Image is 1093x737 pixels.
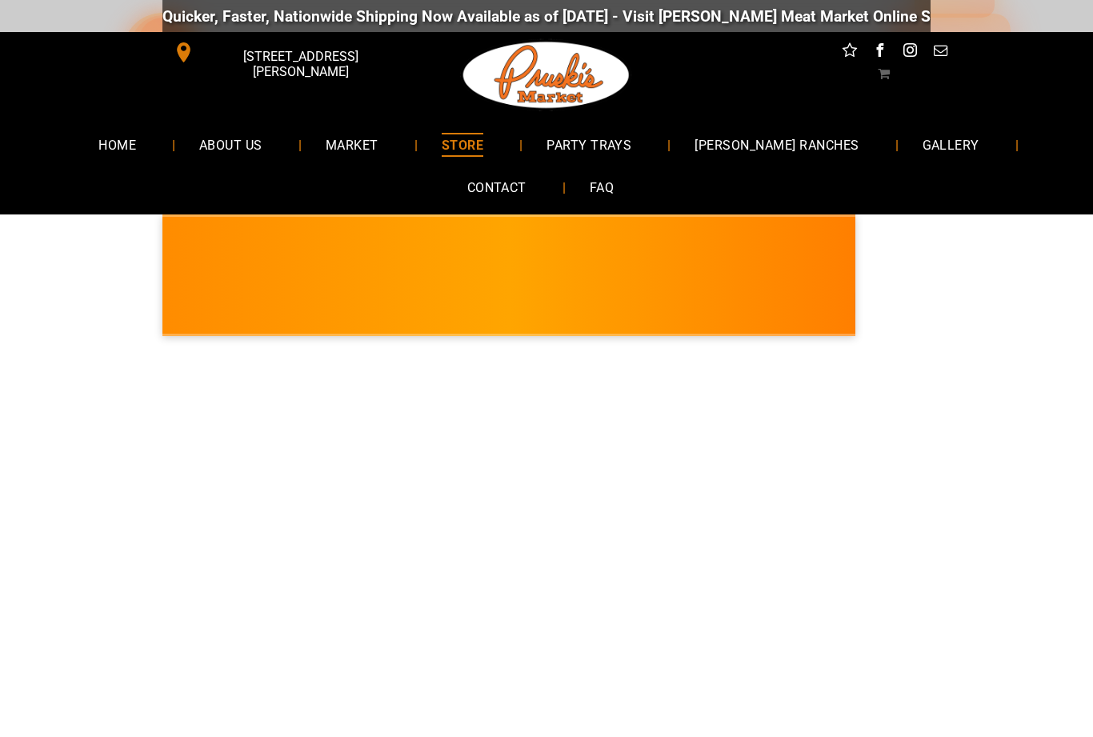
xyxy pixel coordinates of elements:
[162,40,407,65] a: [STREET_ADDRESS][PERSON_NAME]
[198,41,404,87] span: [STREET_ADDRESS][PERSON_NAME]
[900,40,921,65] a: instagram
[443,166,551,209] a: CONTACT
[566,166,638,209] a: FAQ
[302,123,402,166] a: MARKET
[418,123,507,166] a: STORE
[522,123,655,166] a: PARTY TRAYS
[839,40,860,65] a: Social network
[671,123,883,166] a: [PERSON_NAME] RANCHES
[931,40,951,65] a: email
[74,123,160,166] a: HOME
[870,40,891,65] a: facebook
[460,32,633,118] img: Pruski-s+Market+HQ+Logo2-1920w.png
[899,123,1003,166] a: GALLERY
[175,123,286,166] a: ABOUT US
